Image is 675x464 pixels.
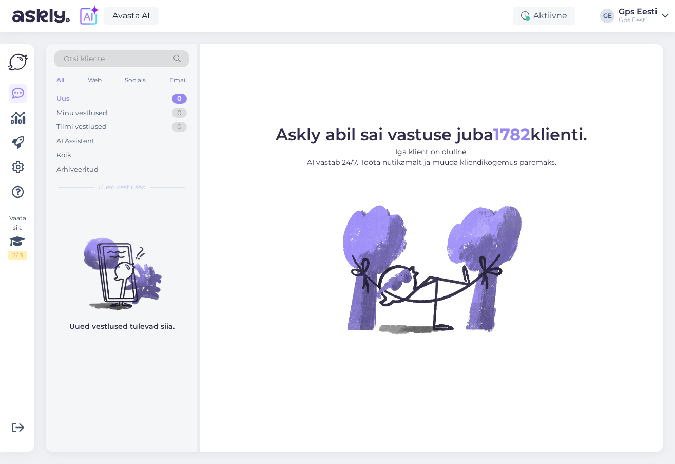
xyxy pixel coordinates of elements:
span: Askly abil sai vastuse juba klienti. [276,124,587,144]
img: Askly Logo [8,52,28,72]
div: 0 [172,108,187,118]
p: Iga klient on oluline. AI vastab 24/7. Tööta nutikamalt ja muuda kliendikogemus paremaks. [276,146,587,168]
img: No Chat active [339,176,524,361]
div: Minu vestlused [56,108,107,118]
span: Uued vestlused [98,182,146,192]
div: Socials [123,73,148,87]
div: Email [167,73,189,87]
b: 1782 [493,124,530,144]
div: Kõik [56,150,71,160]
div: Web [86,73,104,87]
img: explore-ai [78,5,100,27]
a: Gps EestiGps Eesti [619,8,669,24]
div: Gps Eesti [619,16,658,24]
div: Aktiivne [513,7,575,25]
img: No chats [46,219,197,312]
div: GE [600,9,614,23]
div: Vaata siia [8,214,27,260]
a: Avasta AI [104,7,159,25]
div: Arhiveeritud [56,164,99,175]
div: Uus [56,94,70,104]
div: 0 [172,94,187,104]
span: Otsi kliente [64,53,105,64]
div: 0 [172,122,187,132]
div: Gps Eesti [619,8,658,16]
div: 2 / 3 [8,251,27,260]
div: AI Assistent [56,136,94,146]
div: Tiimi vestlused [56,122,107,132]
p: Uued vestlused tulevad siia. [69,321,175,332]
div: All [54,73,66,87]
